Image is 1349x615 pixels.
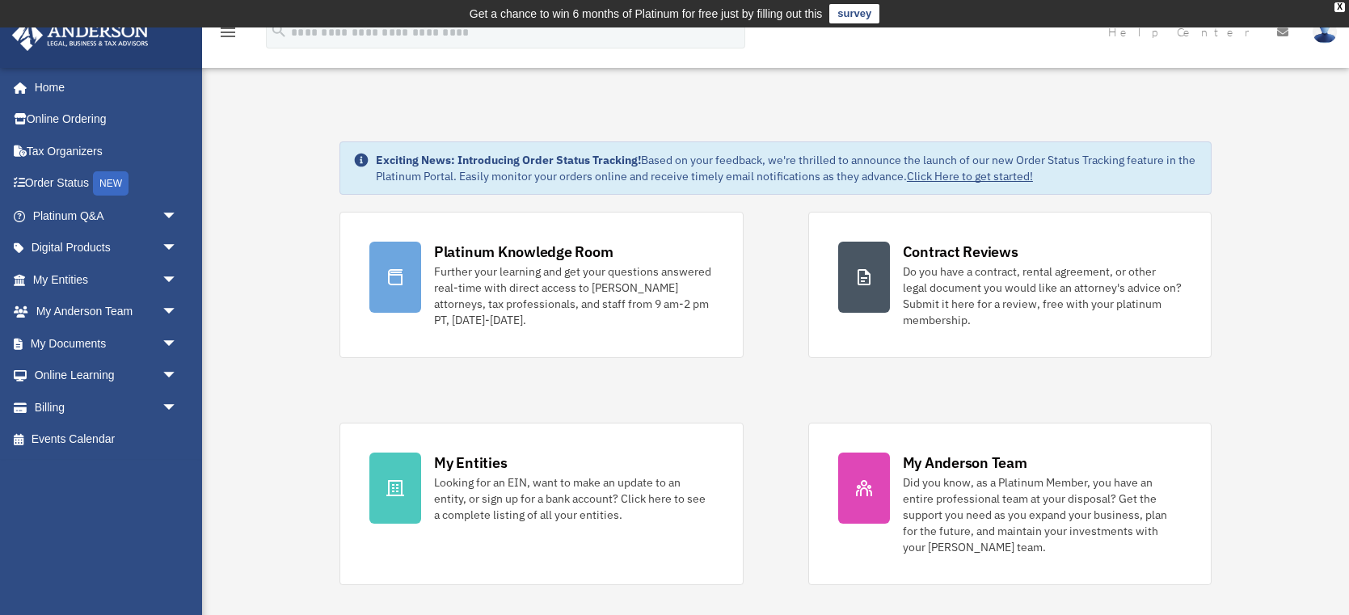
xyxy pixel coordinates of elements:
a: Tax Organizers [11,135,202,167]
a: Home [11,71,194,103]
span: arrow_drop_down [162,296,194,329]
a: Order StatusNEW [11,167,202,200]
div: Contract Reviews [903,242,1018,262]
span: arrow_drop_down [162,232,194,265]
a: My Anderson Teamarrow_drop_down [11,296,202,328]
a: Online Ordering [11,103,202,136]
a: My Anderson Team Did you know, as a Platinum Member, you have an entire professional team at your... [808,423,1212,585]
div: My Entities [434,453,507,473]
a: Digital Productsarrow_drop_down [11,232,202,264]
div: Further your learning and get your questions answered real-time with direct access to [PERSON_NAM... [434,263,714,328]
span: arrow_drop_down [162,200,194,233]
img: Anderson Advisors Platinum Portal [7,19,154,51]
i: menu [218,23,238,42]
a: Billingarrow_drop_down [11,391,202,423]
div: My Anderson Team [903,453,1027,473]
a: Events Calendar [11,423,202,456]
div: Based on your feedback, we're thrilled to announce the launch of our new Order Status Tracking fe... [376,152,1198,184]
a: My Entities Looking for an EIN, want to make an update to an entity, or sign up for a bank accoun... [339,423,744,585]
span: arrow_drop_down [162,263,194,297]
a: Online Learningarrow_drop_down [11,360,202,392]
div: Did you know, as a Platinum Member, you have an entire professional team at your disposal? Get th... [903,474,1182,555]
span: arrow_drop_down [162,391,194,424]
a: Platinum Knowledge Room Further your learning and get your questions answered real-time with dire... [339,212,744,358]
a: My Entitiesarrow_drop_down [11,263,202,296]
a: Contract Reviews Do you have a contract, rental agreement, or other legal document you would like... [808,212,1212,358]
span: arrow_drop_down [162,327,194,360]
a: My Documentsarrow_drop_down [11,327,202,360]
img: User Pic [1313,20,1337,44]
div: Looking for an EIN, want to make an update to an entity, or sign up for a bank account? Click her... [434,474,714,523]
div: Platinum Knowledge Room [434,242,613,262]
i: search [270,22,288,40]
a: Platinum Q&Aarrow_drop_down [11,200,202,232]
span: arrow_drop_down [162,360,194,393]
div: Do you have a contract, rental agreement, or other legal document you would like an attorney's ad... [903,263,1182,328]
a: survey [829,4,879,23]
a: menu [218,28,238,42]
strong: Exciting News: Introducing Order Status Tracking! [376,153,641,167]
div: close [1334,2,1345,12]
div: Get a chance to win 6 months of Platinum for free just by filling out this [470,4,823,23]
a: Click Here to get started! [907,169,1033,183]
div: NEW [93,171,129,196]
